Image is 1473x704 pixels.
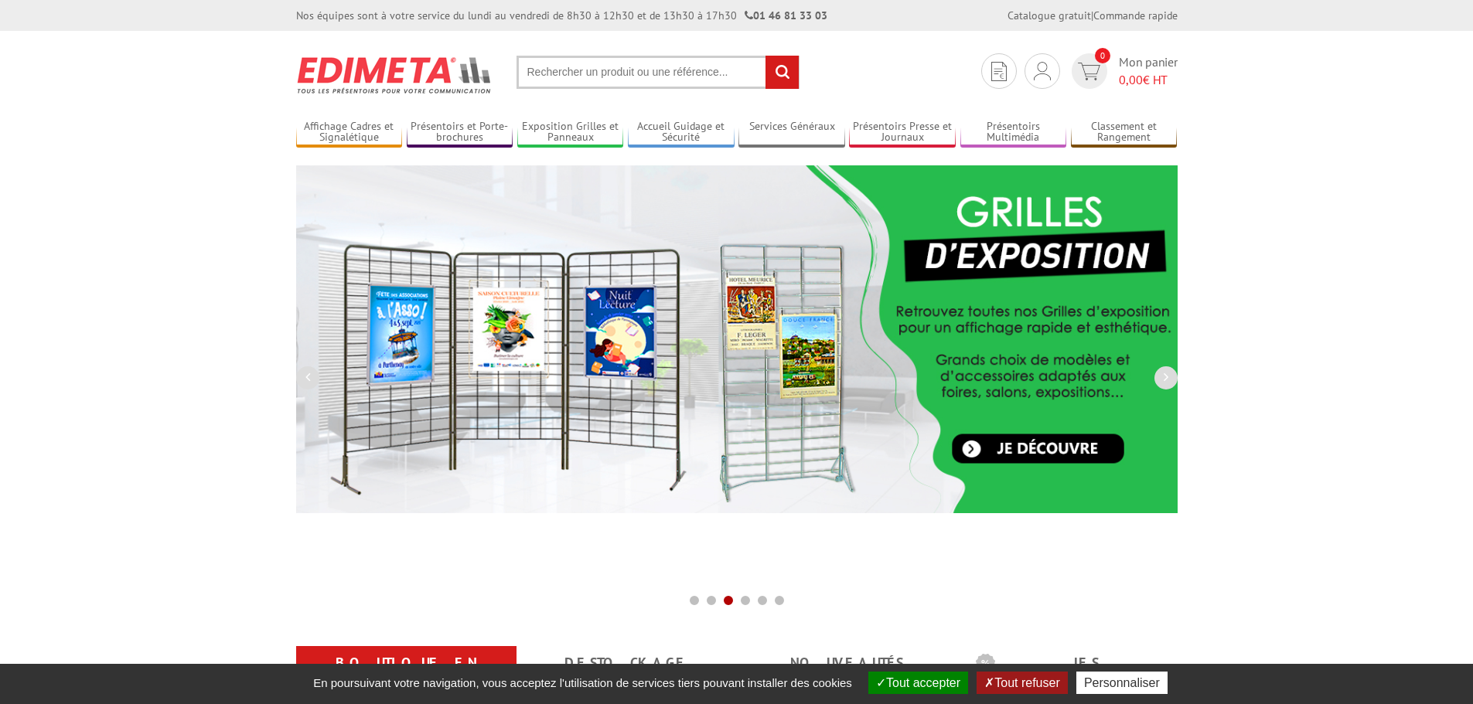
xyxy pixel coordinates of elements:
div: | [1008,8,1178,23]
b: Les promotions [976,649,1169,680]
div: Nos équipes sont à votre service du lundi au vendredi de 8h30 à 12h30 et de 13h30 à 17h30 [296,8,827,23]
strong: 01 46 81 33 03 [745,9,827,22]
a: Affichage Cadres et Signalétique [296,120,403,145]
span: En poursuivant votre navigation, vous acceptez l'utilisation de services tiers pouvant installer ... [305,676,860,689]
a: Présentoirs Multimédia [960,120,1067,145]
input: rechercher [765,56,799,89]
img: devis rapide [991,62,1007,81]
img: Présentoir, panneau, stand - Edimeta - PLV, affichage, mobilier bureau, entreprise [296,46,493,104]
button: Tout accepter [868,672,968,694]
input: Rechercher un produit ou une référence... [517,56,800,89]
a: Classement et Rangement [1071,120,1178,145]
a: Destockage [535,649,718,677]
a: nouveautés [755,649,939,677]
a: Exposition Grilles et Panneaux [517,120,624,145]
button: Tout refuser [977,672,1067,694]
img: devis rapide [1034,62,1051,80]
a: Présentoirs et Porte-brochures [407,120,513,145]
a: Accueil Guidage et Sécurité [628,120,735,145]
span: 0 [1095,48,1110,63]
span: Mon panier [1119,53,1178,89]
img: devis rapide [1078,63,1100,80]
a: Catalogue gratuit [1008,9,1091,22]
a: Commande rapide [1093,9,1178,22]
a: devis rapide 0 Mon panier 0,00€ HT [1068,53,1178,89]
a: Présentoirs Presse et Journaux [849,120,956,145]
span: 0,00 [1119,72,1143,87]
span: € HT [1119,71,1178,89]
a: Services Généraux [738,120,845,145]
button: Personnaliser (fenêtre modale) [1076,672,1168,694]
